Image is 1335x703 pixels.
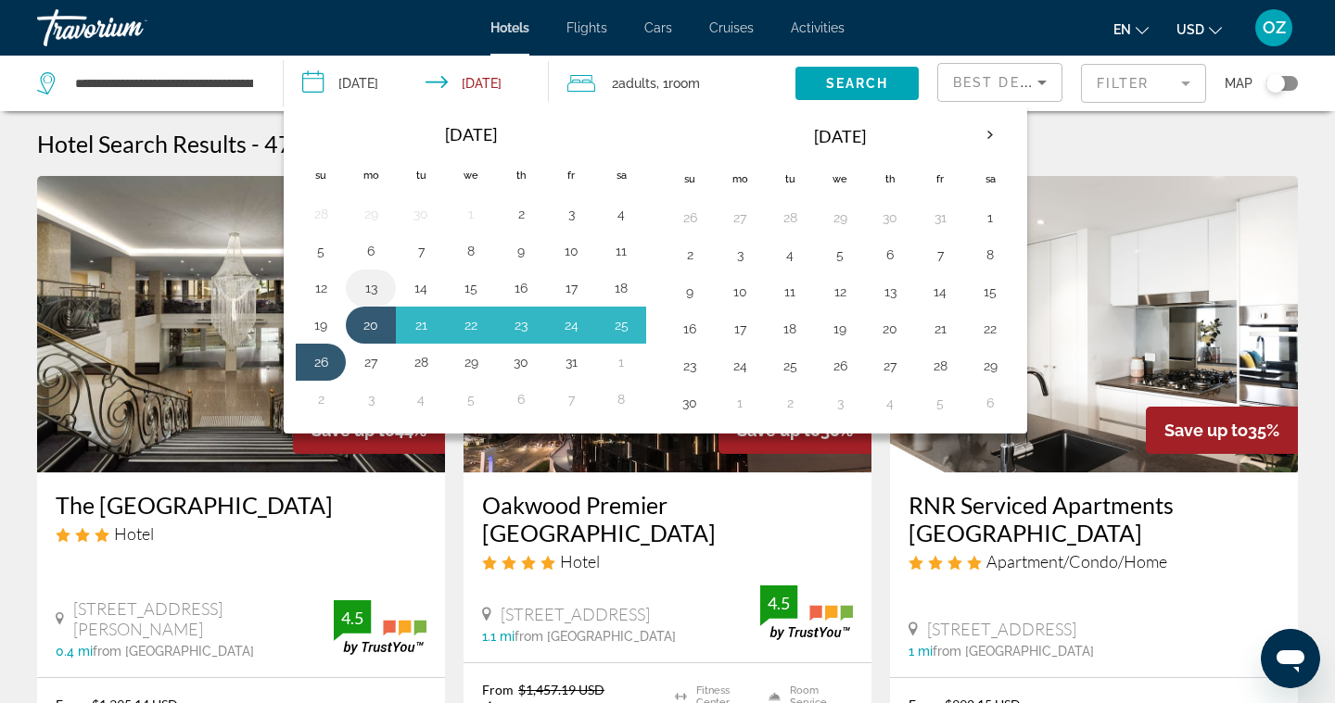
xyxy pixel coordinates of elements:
[825,242,855,268] button: Day 5
[909,644,933,659] span: 1 mi
[925,242,955,268] button: Day 7
[725,390,755,416] button: Day 1
[606,201,636,227] button: Day 4
[490,20,529,35] a: Hotels
[73,598,334,639] span: [STREET_ADDRESS][PERSON_NAME]
[56,491,426,519] h3: The [GEOGRAPHIC_DATA]
[826,76,889,91] span: Search
[482,551,853,571] div: 4 star Hotel
[306,238,336,264] button: Day 5
[875,390,905,416] button: Day 4
[675,316,705,342] button: Day 16
[406,275,436,301] button: Day 14
[549,56,795,111] button: Travelers: 2 adults, 0 children
[606,275,636,301] button: Day 18
[925,279,955,305] button: Day 14
[644,20,672,35] span: Cars
[518,682,604,697] del: $1,457.19 USD
[406,349,436,375] button: Day 28
[875,353,905,379] button: Day 27
[825,316,855,342] button: Day 19
[501,604,650,624] span: [STREET_ADDRESS]
[760,585,853,640] img: trustyou-badge.svg
[606,238,636,264] button: Day 11
[356,238,386,264] button: Day 6
[725,205,755,231] button: Day 27
[56,644,93,659] span: 0.4 mi
[560,551,600,571] span: Hotel
[825,353,855,379] button: Day 26
[825,279,855,305] button: Day 12
[760,592,797,614] div: 4.5
[606,312,636,338] button: Day 25
[556,312,586,338] button: Day 24
[1261,629,1320,688] iframe: Кнопка запуска окна обмена сообщениями
[456,275,486,301] button: Day 15
[482,682,514,697] span: From
[675,279,705,305] button: Day 9
[795,67,919,100] button: Search
[825,390,855,416] button: Day 3
[456,312,486,338] button: Day 22
[264,130,564,157] h2: 473
[515,629,676,644] span: from [GEOGRAPHIC_DATA]
[791,20,845,35] span: Activities
[456,386,486,412] button: Day 5
[675,353,705,379] button: Day 23
[925,390,955,416] button: Day 5
[356,386,386,412] button: Day 3
[1113,16,1149,43] button: Change language
[725,316,755,342] button: Day 17
[933,644,1094,659] span: from [GEOGRAPHIC_DATA]
[825,205,855,231] button: Day 29
[556,349,586,375] button: Day 31
[775,242,805,268] button: Day 4
[251,130,260,157] span: -
[306,349,336,375] button: Day 26
[1252,75,1298,92] button: Toggle map
[506,201,536,227] button: Day 2
[975,316,1005,342] button: Day 22
[668,76,700,91] span: Room
[909,551,1279,571] div: 4 star Apartment
[482,629,515,644] span: 1.1 mi
[456,201,486,227] button: Day 1
[875,242,905,268] button: Day 6
[284,56,549,111] button: Check-in date: Oct 20, 2025 Check-out date: Oct 26, 2025
[482,491,853,546] a: Oakwood Premier [GEOGRAPHIC_DATA]
[606,386,636,412] button: Day 8
[775,316,805,342] button: Day 18
[1250,8,1298,47] button: User Menu
[1225,70,1252,96] span: Map
[775,390,805,416] button: Day 2
[775,205,805,231] button: Day 28
[953,75,1049,90] span: Best Deals
[775,353,805,379] button: Day 25
[356,349,386,375] button: Day 27
[1081,63,1206,104] button: Filter
[506,275,536,301] button: Day 16
[675,242,705,268] button: Day 2
[1146,407,1298,454] div: 35%
[506,386,536,412] button: Day 6
[775,279,805,305] button: Day 11
[715,114,965,158] th: [DATE]
[925,205,955,231] button: Day 31
[927,619,1076,639] span: [STREET_ADDRESS]
[606,349,636,375] button: Day 1
[306,275,336,301] button: Day 12
[306,312,336,338] button: Day 19
[406,386,436,412] button: Day 4
[556,275,586,301] button: Day 17
[566,20,607,35] a: Flights
[334,600,426,655] img: trustyou-badge.svg
[1176,22,1204,37] span: USD
[556,238,586,264] button: Day 10
[709,20,754,35] a: Cruises
[890,176,1298,472] img: Hotel image
[37,176,445,472] img: Hotel image
[975,390,1005,416] button: Day 6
